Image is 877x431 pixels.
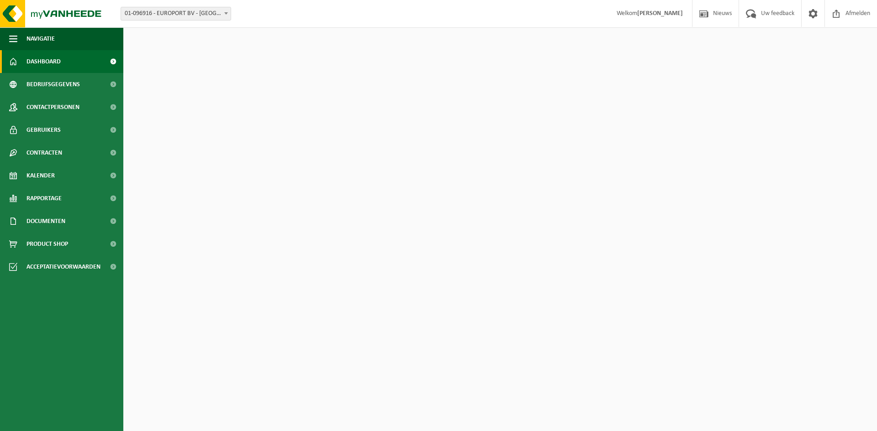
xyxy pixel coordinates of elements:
span: Dashboard [26,50,61,73]
span: Contactpersonen [26,96,79,119]
span: Rapportage [26,187,62,210]
span: 01-096916 - EUROPORT BV - PITTEM [121,7,231,21]
strong: [PERSON_NAME] [637,10,683,17]
span: Documenten [26,210,65,233]
span: Kalender [26,164,55,187]
span: Product Shop [26,233,68,255]
span: 01-096916 - EUROPORT BV - PITTEM [121,7,231,20]
span: Acceptatievoorwaarden [26,255,100,278]
span: Navigatie [26,27,55,50]
span: Bedrijfsgegevens [26,73,80,96]
span: Gebruikers [26,119,61,141]
span: Contracten [26,141,62,164]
